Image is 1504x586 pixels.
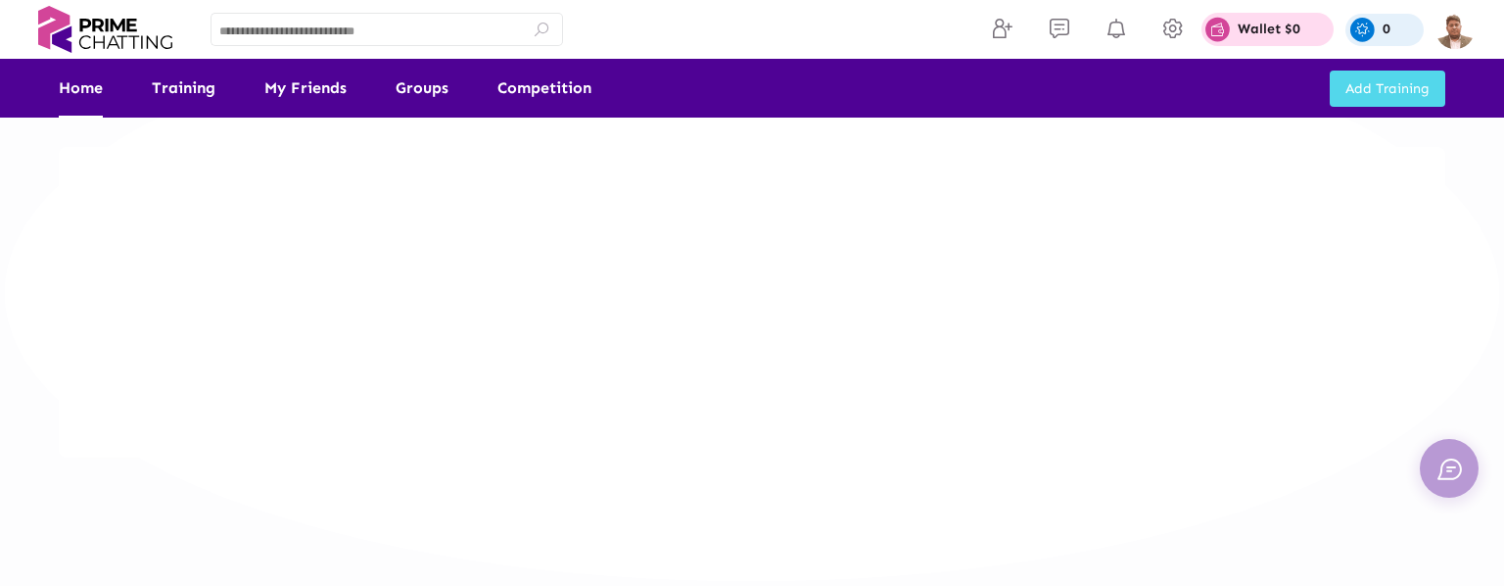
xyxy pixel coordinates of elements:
p: Wallet $0 [1238,23,1300,36]
a: Home [59,59,103,118]
a: Groups [396,59,448,118]
img: img [1435,10,1475,49]
a: My Friends [264,59,347,118]
span: Add Training [1345,80,1430,97]
img: logo [29,6,181,53]
p: 0 [1383,23,1390,36]
a: Competition [497,59,591,118]
button: Add Training [1330,71,1445,107]
a: Training [152,59,215,118]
